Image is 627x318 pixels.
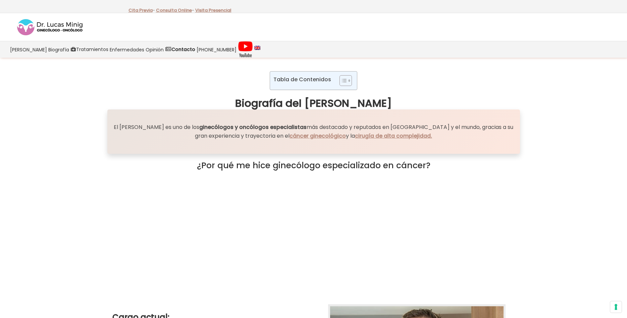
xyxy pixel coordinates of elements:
[290,132,346,140] a: cáncer ginecológico
[128,6,155,15] p: -
[128,7,153,13] a: Cita Previa
[109,41,145,58] a: Enfermedades
[48,46,69,53] span: Biografía
[254,46,260,50] img: language english
[10,46,47,53] span: [PERSON_NAME]
[199,123,307,131] strong: ginecólogos y oncólogos especialistas
[112,123,515,140] p: El [PERSON_NAME] es uno de los más destacado y reputados en [GEOGRAPHIC_DATA] y el mundo, gracias...
[181,161,446,171] h2: ¿Por qué me hice ginecólogo especializado en cáncer?
[196,41,237,58] a: [PHONE_NUMBER]
[235,96,392,110] strong: Biografía del [PERSON_NAME]
[273,76,331,83] p: Tabla de Contenidos
[48,41,70,58] a: Biografía
[197,46,237,53] span: [PHONE_NUMBER]
[164,41,196,58] a: Contacto
[254,41,261,58] a: language english
[610,301,622,313] button: Sus preferencias de consentimiento para tecnologías de seguimiento
[195,7,231,13] a: Visita Presencial
[171,46,195,53] strong: Contacto
[156,6,194,15] p: -
[238,41,253,58] img: Videos Youtube Ginecología
[355,132,432,140] a: cirugía de alta complejidad.
[70,41,109,58] a: Tratamientos
[334,75,350,86] a: Toggle Table of Content
[146,46,164,53] span: Opinión
[181,184,446,302] iframe: YouTube video player
[9,41,48,58] a: [PERSON_NAME]
[76,46,108,53] span: Tratamientos
[156,7,192,13] a: Consulta Online
[237,41,254,58] a: Videos Youtube Ginecología
[110,46,144,53] span: Enfermedades
[145,41,164,58] a: Opinión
